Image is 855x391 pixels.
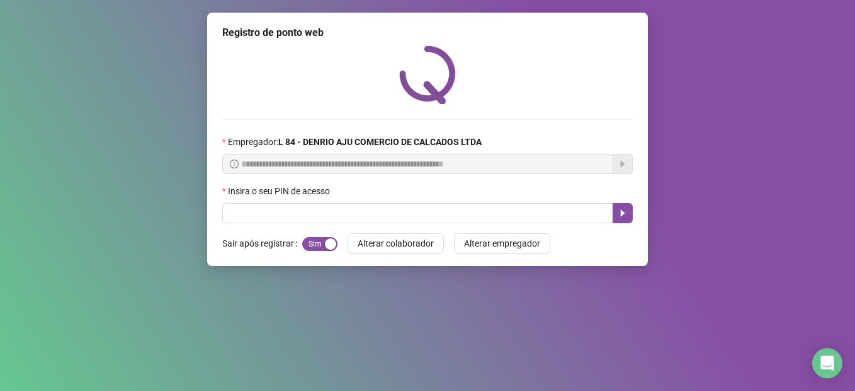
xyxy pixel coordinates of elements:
[278,137,482,147] strong: L 84 - DENRIO AJU COMERCIO DE CALCADOS LTDA
[358,236,434,250] span: Alterar colaborador
[454,233,550,254] button: Alterar empregador
[464,236,540,250] span: Alterar empregador
[618,208,628,218] span: caret-right
[222,25,633,40] div: Registro de ponto web
[230,160,239,168] span: info-circle
[399,45,456,104] img: QRPoint
[812,348,842,378] div: Open Intercom Messenger
[222,184,338,198] label: Insira o seu PIN de acesso
[228,135,482,149] span: Empregador :
[222,233,302,254] label: Sair após registrar
[348,233,444,254] button: Alterar colaborador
